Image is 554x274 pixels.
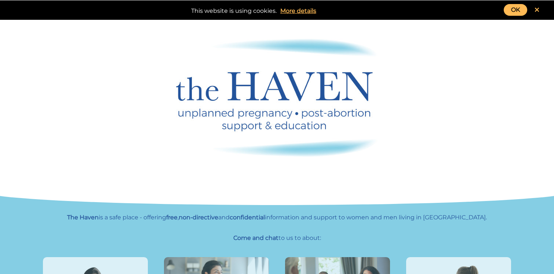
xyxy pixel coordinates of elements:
[233,234,278,241] strong: Come and chat
[277,6,320,16] a: More details
[230,214,265,221] strong: confidential
[166,214,178,221] strong: free
[179,214,218,221] strong: non-directive
[176,39,378,157] img: Haven logo - unplanned pregnancy, post abortion support and education
[504,4,527,16] a: OK
[7,4,547,16] div: This website is using cookies.
[67,214,99,221] strong: The Haven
